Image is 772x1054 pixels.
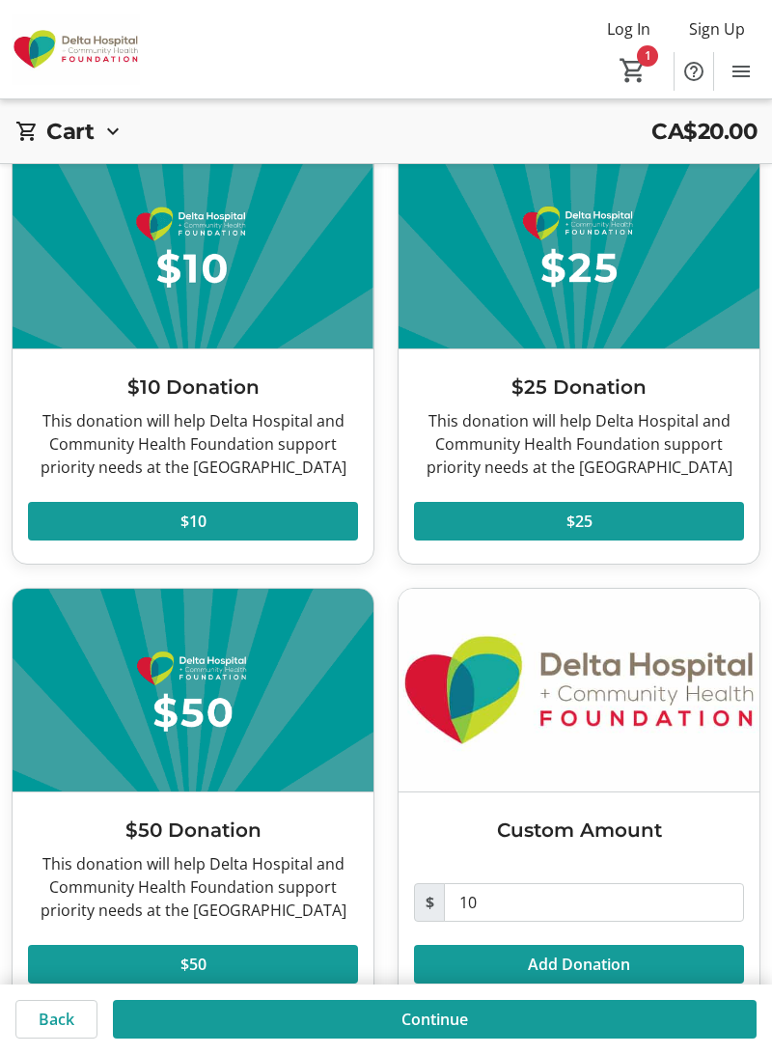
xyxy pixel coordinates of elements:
[39,1008,74,1031] span: Back
[15,1000,97,1039] button: Back
[113,1000,757,1039] button: Continue
[399,145,759,347] img: $25 Donation
[651,115,757,148] span: CA$20.00
[180,953,207,976] span: $50
[414,502,744,541] button: $25
[566,510,593,533] span: $25
[592,14,666,44] button: Log In
[616,53,650,88] button: Cart
[401,1008,468,1031] span: Continue
[674,14,760,44] button: Sign Up
[28,945,358,984] button: $50
[13,145,373,347] img: $10 Donation
[46,115,94,148] h2: Cart
[414,409,744,479] div: This donation will help Delta Hospital and Community Health Foundation support priority needs at ...
[414,816,744,845] h3: Custom Amount
[444,883,744,922] input: Donation Amount
[675,52,713,91] button: Help
[607,17,650,41] span: Log In
[28,852,358,922] div: This donation will help Delta Hospital and Community Health Foundation support priority needs at ...
[28,502,358,541] button: $10
[399,589,759,791] img: Custom Amount
[722,52,760,91] button: Menu
[414,373,744,402] h3: $25 Donation
[13,589,373,791] img: $50 Donation
[414,883,445,922] span: $
[414,945,744,984] button: Add Donation
[180,510,207,533] span: $10
[28,816,358,845] h3: $50 Donation
[689,17,745,41] span: Sign Up
[28,409,358,479] div: This donation will help Delta Hospital and Community Health Foundation support priority needs at ...
[528,953,630,976] span: Add Donation
[28,373,358,402] h3: $10 Donation
[12,14,140,86] img: Delta Hospital and Community Health Foundation's Logo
